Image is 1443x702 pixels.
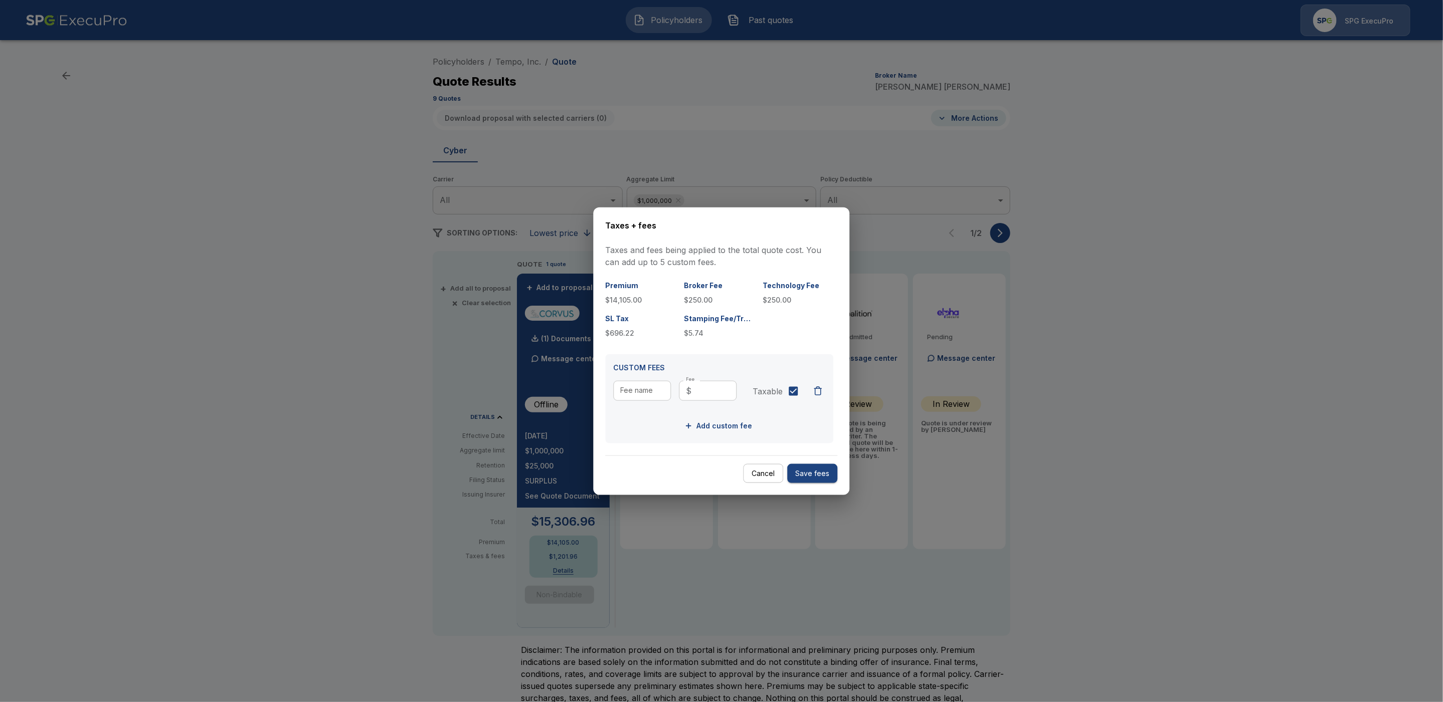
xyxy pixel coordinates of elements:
[684,280,755,291] p: Broker Fee
[686,385,692,397] p: $
[606,244,838,268] p: Taxes and fees being applied to the total quote cost. You can add up to 5 custom fees.
[684,313,755,324] p: Stamping Fee/Transaction/Regulatory Fee
[763,280,834,291] p: Technology Fee
[788,463,838,483] button: Save fees
[763,295,834,305] p: $250.00
[686,376,695,383] label: Fee
[744,463,784,483] button: Cancel
[683,417,757,435] button: Add custom fee
[606,313,676,324] p: SL Tax
[753,385,783,397] span: Taxable
[614,362,826,373] p: CUSTOM FEES
[684,328,755,338] p: $5.74
[684,295,755,305] p: $250.00
[606,295,676,305] p: $14,105.00
[606,280,676,291] p: Premium
[606,219,838,232] h6: Taxes + fees
[606,328,676,338] p: $696.22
